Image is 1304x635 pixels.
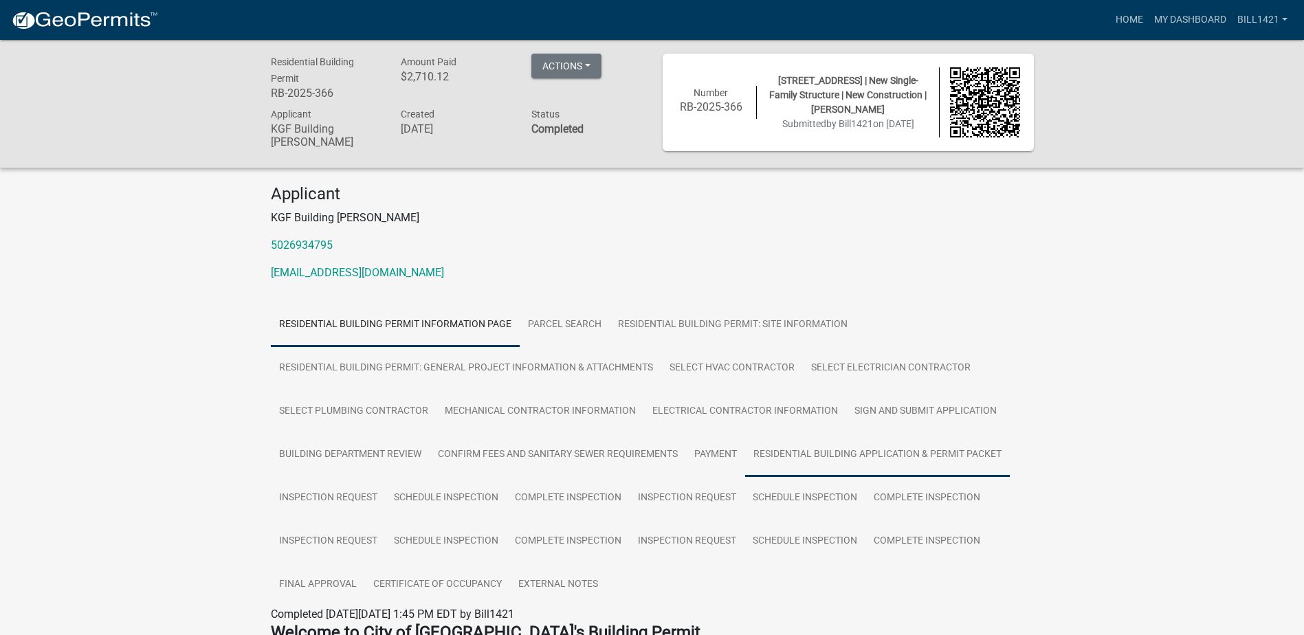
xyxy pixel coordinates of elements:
a: Sign and Submit Application [846,390,1005,434]
p: KGF Building [PERSON_NAME] [271,210,1034,226]
h6: RB-2025-366 [676,100,747,113]
a: Schedule Inspection [744,476,865,520]
a: Building Department Review [271,433,430,477]
h6: $2,710.12 [401,70,511,83]
button: Actions [531,54,601,78]
a: Payment [686,433,745,477]
a: Complete Inspection [507,476,630,520]
a: Schedule Inspection [386,476,507,520]
a: Complete Inspection [865,520,988,564]
a: 5026934795 [271,238,333,252]
span: Submitted on [DATE] [782,118,914,129]
span: Applicant [271,109,311,120]
a: Parcel search [520,303,610,347]
strong: Completed [531,122,584,135]
a: Schedule Inspection [744,520,865,564]
span: [STREET_ADDRESS] | New Single-Family Structure | New Construction | [PERSON_NAME] [769,75,927,115]
a: Bill1421 [1232,7,1293,33]
a: Inspection Request [271,476,386,520]
span: by Bill1421 [826,118,873,129]
a: Select HVAC contractor [661,346,803,390]
h4: Applicant [271,184,1034,204]
a: Residential Building Permit Information Page [271,303,520,347]
a: Select Electrician Contractor [803,346,979,390]
a: [EMAIL_ADDRESS][DOMAIN_NAME] [271,266,444,279]
span: Amount Paid [401,56,456,67]
a: Complete Inspection [865,476,988,520]
a: Inspection Request [630,520,744,564]
a: External Notes [510,563,606,607]
a: Confirm Fees and Sanitary Sewer Requirements [430,433,686,477]
span: Residential Building Permit [271,56,354,84]
a: Residential Building Application & Permit Packet [745,433,1010,477]
a: Electrical Contractor Information [644,390,846,434]
h6: KGF Building [PERSON_NAME] [271,122,381,148]
h6: RB-2025-366 [271,87,381,100]
h6: [DATE] [401,122,511,135]
span: Created [401,109,434,120]
a: My Dashboard [1149,7,1232,33]
a: Residential Building Permit: General Project Information & Attachments [271,346,661,390]
a: Residential Building Permit: Site Information [610,303,856,347]
a: Final Approval [271,563,365,607]
a: Mechanical Contractor Information [436,390,644,434]
a: Certificate of Occupancy [365,563,510,607]
a: Inspection Request [271,520,386,564]
a: Home [1110,7,1149,33]
a: Inspection Request [630,476,744,520]
a: Select Plumbing Contractor [271,390,436,434]
img: QR code [950,67,1020,137]
a: Complete Inspection [507,520,630,564]
span: Number [694,87,728,98]
span: Completed [DATE][DATE] 1:45 PM EDT by Bill1421 [271,608,514,621]
a: Schedule Inspection [386,520,507,564]
span: Status [531,109,560,120]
